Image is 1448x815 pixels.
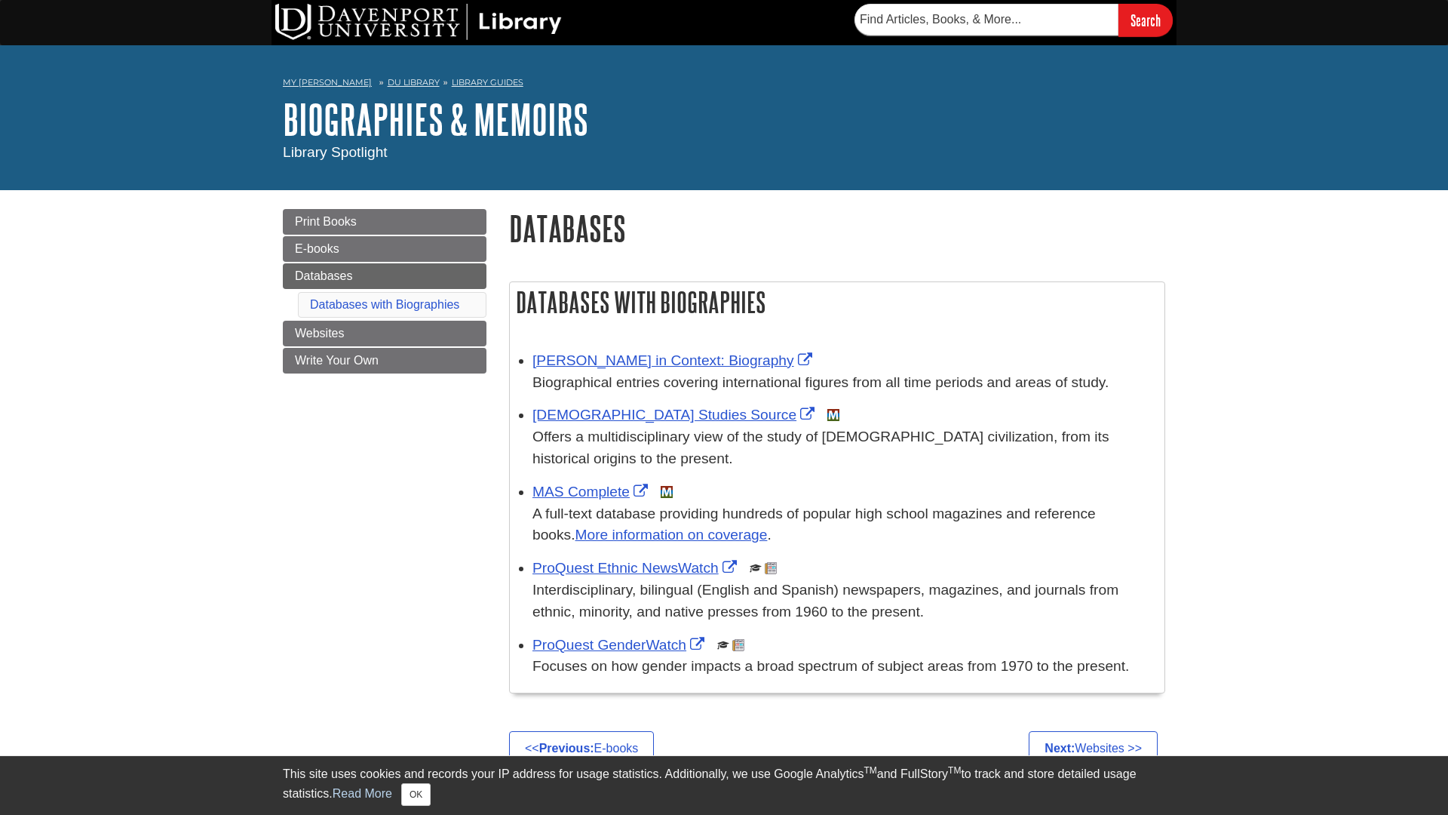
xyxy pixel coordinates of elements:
a: Databases with Biographies [310,298,459,311]
span: Websites [295,327,345,340]
span: Library Spotlight [283,144,388,160]
img: Scholarly or Peer Reviewed [717,639,729,651]
form: Searches DU Library's articles, books, and more [854,4,1173,36]
a: Next:Websites >> [1029,731,1158,766]
a: Library Guides [452,77,523,88]
h1: Databases [509,209,1165,248]
h2: Databases with Biographies [510,282,1164,322]
a: Read More [333,787,392,800]
a: <<Previous:E-books [509,731,654,766]
img: DU Library [275,4,562,40]
img: MeL (Michigan electronic Library) [827,409,839,421]
a: Websites [283,321,486,346]
input: Search [1118,4,1173,36]
img: Newspapers [732,639,744,651]
a: Link opens in new window [532,407,818,423]
sup: TM [864,765,876,776]
a: E-books [283,236,486,262]
span: Write Your Own [295,354,379,367]
p: Offers a multidisciplinary view of the study of [DEMOGRAPHIC_DATA] civilization, from its histori... [532,426,1157,470]
strong: Previous: [539,742,594,755]
a: Link opens in new window [532,484,652,500]
img: MeL (Michigan electronic Library) [661,486,673,498]
p: Focuses on how gender impacts a broad spectrum of subject areas from 1970 to the present. [532,656,1157,678]
a: Print Books [283,209,486,235]
a: Link opens in new window [532,352,816,368]
a: My [PERSON_NAME] [283,76,372,89]
a: Link opens in new window [532,560,741,576]
nav: breadcrumb [283,72,1165,97]
a: More information on coverage [575,527,768,543]
a: Biographies & Memoirs [283,96,588,143]
a: DU Library [388,77,440,88]
a: Link opens in new window [532,637,708,653]
sup: TM [948,765,961,776]
img: Scholarly or Peer Reviewed [750,562,762,574]
p: Interdisciplinary, bilingual (English and Spanish) newspapers, magazines, and journals from ethni... [532,580,1157,623]
span: E-books [295,242,339,255]
a: Write Your Own [283,348,486,374]
button: Close [401,783,431,806]
div: Guide Page Menu [283,209,486,374]
p: Biographical entries covering international figures from all time periods and areas of study. [532,372,1157,394]
span: Databases [295,269,353,282]
p: A full-text database providing hundreds of popular high school magazines and reference books. . [532,503,1157,547]
input: Find Articles, Books, & More... [854,4,1118,35]
a: Databases [283,263,486,289]
img: Newspapers [765,562,777,574]
span: Print Books [295,215,357,228]
strong: Next: [1045,742,1075,755]
div: This site uses cookies and records your IP address for usage statistics. Additionally, we use Goo... [283,765,1165,806]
